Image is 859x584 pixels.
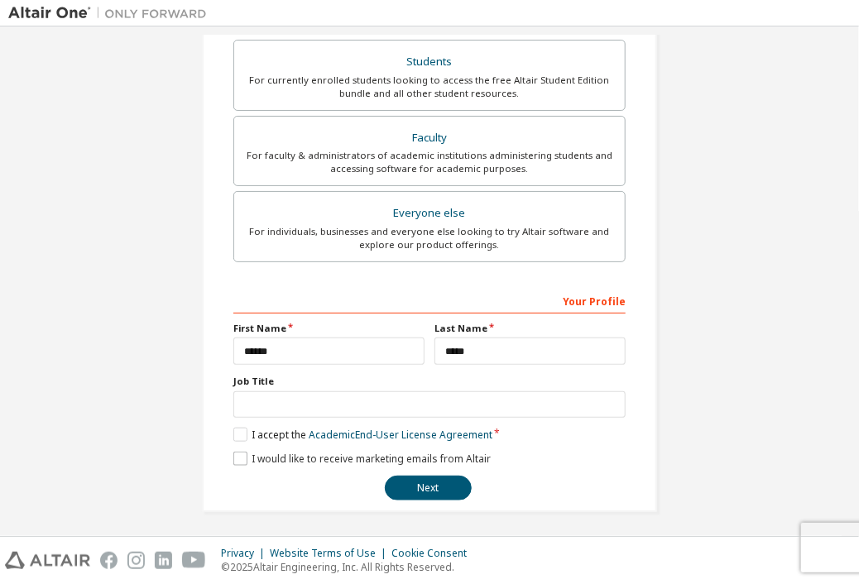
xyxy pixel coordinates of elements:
[8,5,215,22] img: Altair One
[221,560,477,574] p: © 2025 Altair Engineering, Inc. All Rights Reserved.
[182,552,206,569] img: youtube.svg
[233,375,626,388] label: Job Title
[127,552,145,569] img: instagram.svg
[391,547,477,560] div: Cookie Consent
[309,428,492,442] a: Academic End-User License Agreement
[244,149,615,175] div: For faculty & administrators of academic institutions administering students and accessing softwa...
[233,287,626,314] div: Your Profile
[155,552,172,569] img: linkedin.svg
[244,74,615,100] div: For currently enrolled students looking to access the free Altair Student Edition bundle and all ...
[5,552,90,569] img: altair_logo.svg
[244,225,615,251] div: For individuals, businesses and everyone else looking to try Altair software and explore our prod...
[244,50,615,74] div: Students
[270,547,391,560] div: Website Terms of Use
[221,547,270,560] div: Privacy
[244,127,615,150] div: Faculty
[233,428,492,442] label: I accept the
[244,202,615,225] div: Everyone else
[385,476,472,500] button: Next
[434,322,626,335] label: Last Name
[233,322,425,335] label: First Name
[233,452,491,466] label: I would like to receive marketing emails from Altair
[100,552,118,569] img: facebook.svg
